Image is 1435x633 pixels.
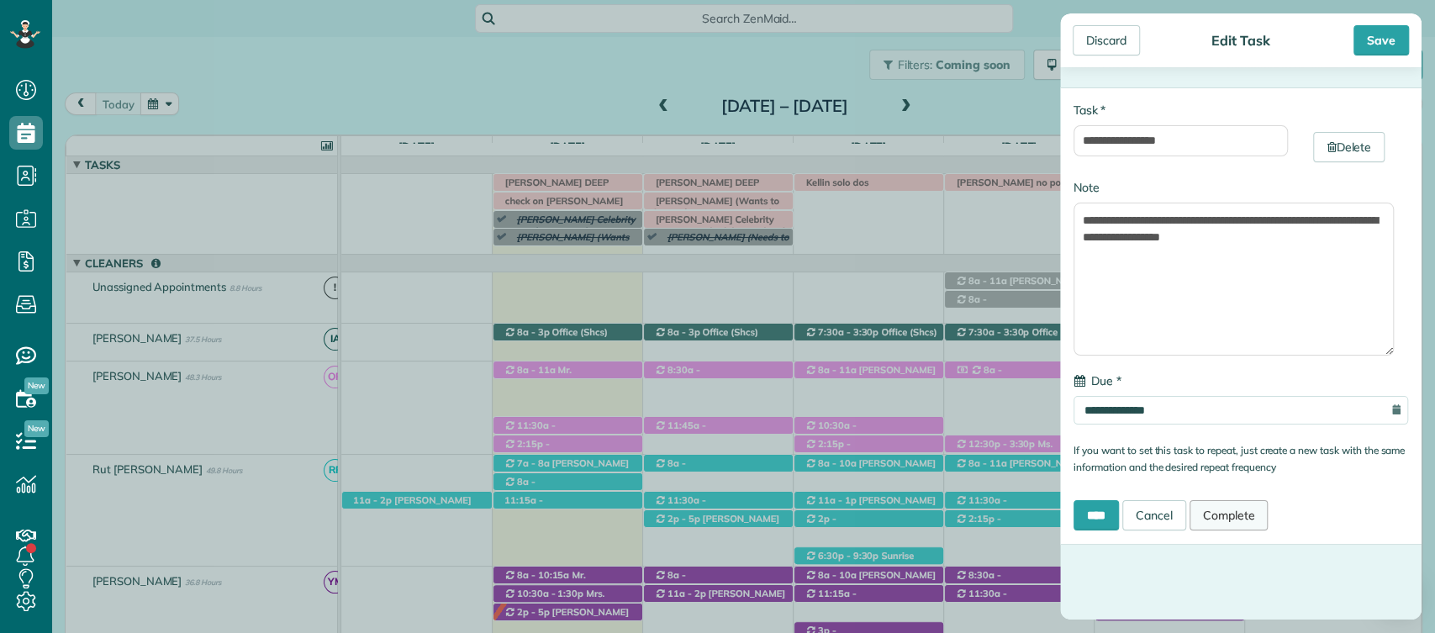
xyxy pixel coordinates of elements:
[1074,372,1121,389] label: Due
[1313,132,1385,162] a: Delete
[1190,500,1269,530] a: Complete
[1122,500,1186,530] a: Cancel
[1206,32,1275,49] div: Edit Task
[1074,102,1105,119] label: Task
[1353,25,1409,55] div: Save
[1073,25,1140,55] div: Discard
[1074,179,1100,196] label: Note
[1074,444,1405,473] small: If you want to set this task to repeat, just create a new task with the same information and the ...
[24,420,49,437] span: New
[24,377,49,394] span: New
